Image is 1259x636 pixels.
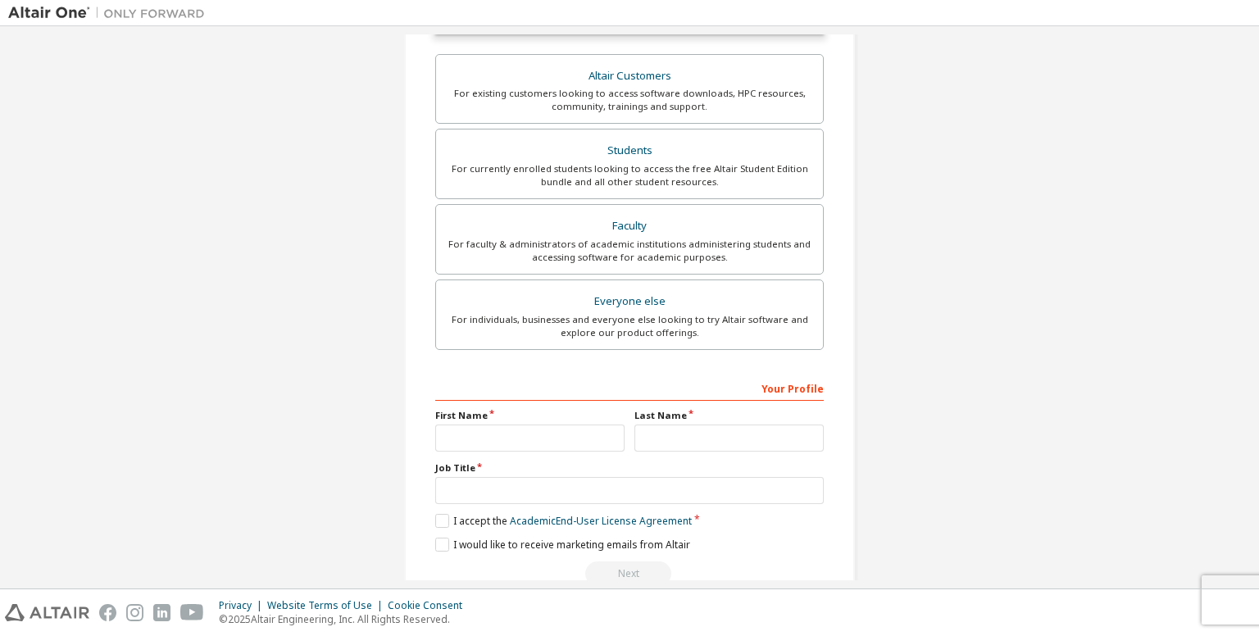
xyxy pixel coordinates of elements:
img: youtube.svg [180,604,204,621]
div: For currently enrolled students looking to access the free Altair Student Edition bundle and all ... [446,162,813,189]
img: facebook.svg [99,604,116,621]
label: I would like to receive marketing emails from Altair [435,538,690,552]
div: For individuals, businesses and everyone else looking to try Altair software and explore our prod... [446,313,813,339]
div: Altair Customers [446,65,813,88]
div: Read and acccept EULA to continue [435,561,824,586]
img: altair_logo.svg [5,604,89,621]
div: Students [446,139,813,162]
img: instagram.svg [126,604,143,621]
label: Last Name [634,409,824,422]
label: First Name [435,409,625,422]
label: I accept the [435,514,692,528]
div: Faculty [446,215,813,238]
img: linkedin.svg [153,604,170,621]
div: For faculty & administrators of academic institutions administering students and accessing softwa... [446,238,813,264]
p: © 2025 Altair Engineering, Inc. All Rights Reserved. [219,612,472,626]
div: Privacy [219,599,267,612]
div: Your Profile [435,375,824,401]
img: Altair One [8,5,213,21]
a: Academic End-User License Agreement [510,514,692,528]
label: Job Title [435,461,824,475]
div: Everyone else [446,290,813,313]
div: Cookie Consent [388,599,472,612]
div: Website Terms of Use [267,599,388,612]
div: For existing customers looking to access software downloads, HPC resources, community, trainings ... [446,87,813,113]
